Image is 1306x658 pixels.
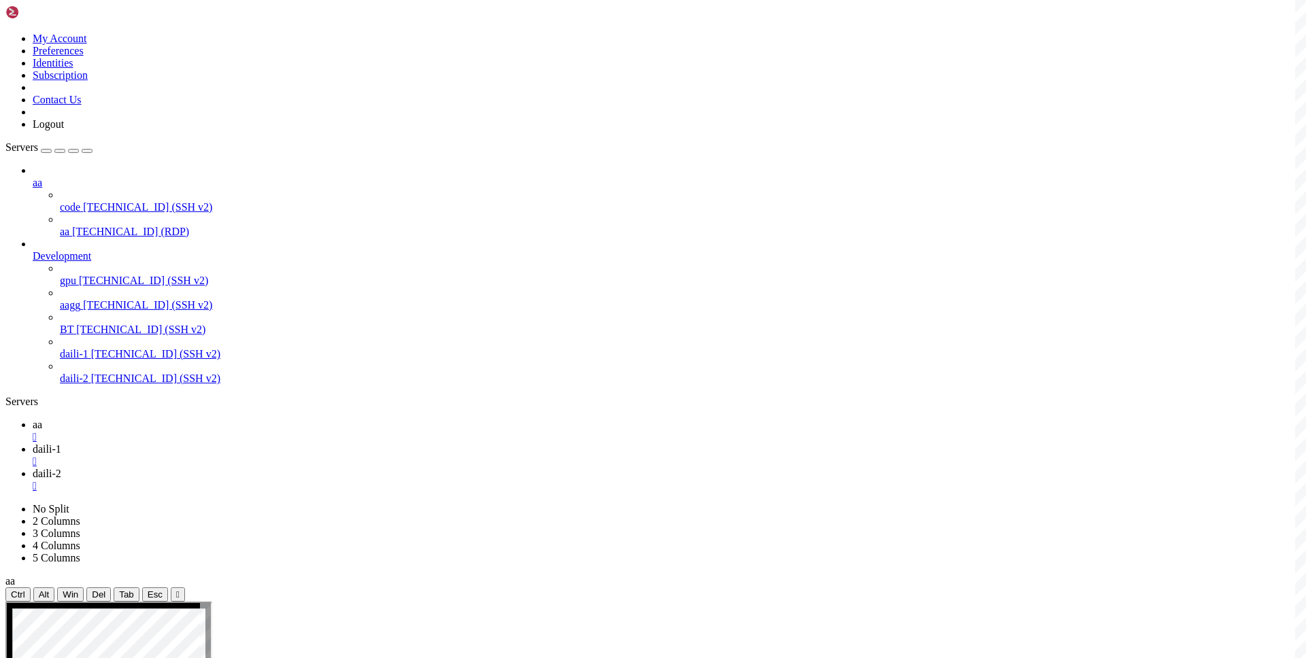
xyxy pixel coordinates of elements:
[33,250,1301,262] a: Development
[60,324,1301,336] a: BT [TECHNICAL_ID] (SSH v2)
[33,515,80,527] a: 2 Columns
[5,5,84,19] img: Shellngn
[60,360,1301,385] li: daili-2 [TECHNICAL_ID] (SSH v2)
[5,17,11,29] div: (0, 1)
[60,324,73,335] span: BT
[60,373,88,384] span: daili-2
[5,141,38,153] span: Servers
[60,299,1301,311] a: aagg [TECHNICAL_ID] (SSH v2)
[33,443,61,455] span: daili-1
[176,589,180,600] div: 
[171,587,185,602] button: 
[33,587,55,602] button: Alt
[5,5,1128,17] x-row: Connecting [TECHNICAL_ID]...
[91,348,220,360] span: [TECHNICAL_ID] (SSH v2)
[60,213,1301,238] li: aa [TECHNICAL_ID] (RDP)
[33,455,1301,468] a: 
[72,226,189,237] span: [TECHNICAL_ID] (RDP)
[60,226,1301,238] a: aa [TECHNICAL_ID] (RDP)
[60,226,69,237] span: aa
[33,45,84,56] a: Preferences
[33,552,80,564] a: 5 Columns
[5,141,93,153] a: Servers
[114,587,139,602] button: Tab
[92,589,105,600] span: Del
[63,589,78,600] span: Win
[76,324,205,335] span: [TECHNICAL_ID] (SSH v2)
[79,275,208,286] span: [TECHNICAL_ID] (SSH v2)
[60,262,1301,287] li: gpu [TECHNICAL_ID] (SSH v2)
[57,587,84,602] button: Win
[60,299,80,311] span: aagg
[60,336,1301,360] li: daili-1 [TECHNICAL_ID] (SSH v2)
[5,396,1301,408] div: Servers
[33,480,1301,492] a: 
[33,419,1301,443] a: aa
[33,33,87,44] a: My Account
[33,527,80,539] a: 3 Columns
[11,589,25,600] span: Ctrl
[33,503,69,515] a: No Split
[33,443,1301,468] a: daili-1
[60,287,1301,311] li: aagg [TECHNICAL_ID] (SSH v2)
[33,468,61,479] span: daili-2
[33,431,1301,443] a: 
[33,468,1301,492] a: daili-2
[148,589,163,600] span: Esc
[33,250,91,262] span: Development
[60,373,1301,385] a: daili-2 [TECHNICAL_ID] (SSH v2)
[33,69,88,81] a: Subscription
[5,587,31,602] button: Ctrl
[60,275,76,286] span: gpu
[39,589,50,600] span: Alt
[33,177,42,188] span: aa
[91,373,220,384] span: [TECHNICAL_ID] (SSH v2)
[60,348,88,360] span: daili-1
[60,311,1301,336] li: BT [TECHNICAL_ID] (SSH v2)
[60,348,1301,360] a: daili-1 [TECHNICAL_ID] (SSH v2)
[33,94,82,105] a: Contact Us
[60,201,80,213] span: code
[33,57,73,69] a: Identities
[83,299,212,311] span: [TECHNICAL_ID] (SSH v2)
[33,540,80,551] a: 4 Columns
[33,164,1301,238] li: aa
[83,201,212,213] span: [TECHNICAL_ID] (SSH v2)
[119,589,134,600] span: Tab
[33,118,64,130] a: Logout
[60,189,1301,213] li: code [TECHNICAL_ID] (SSH v2)
[33,238,1301,385] li: Development
[60,275,1301,287] a: gpu [TECHNICAL_ID] (SSH v2)
[33,177,1301,189] a: aa
[33,419,42,430] span: aa
[5,575,15,587] span: aa
[142,587,168,602] button: Esc
[60,201,1301,213] a: code [TECHNICAL_ID] (SSH v2)
[86,587,111,602] button: Del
